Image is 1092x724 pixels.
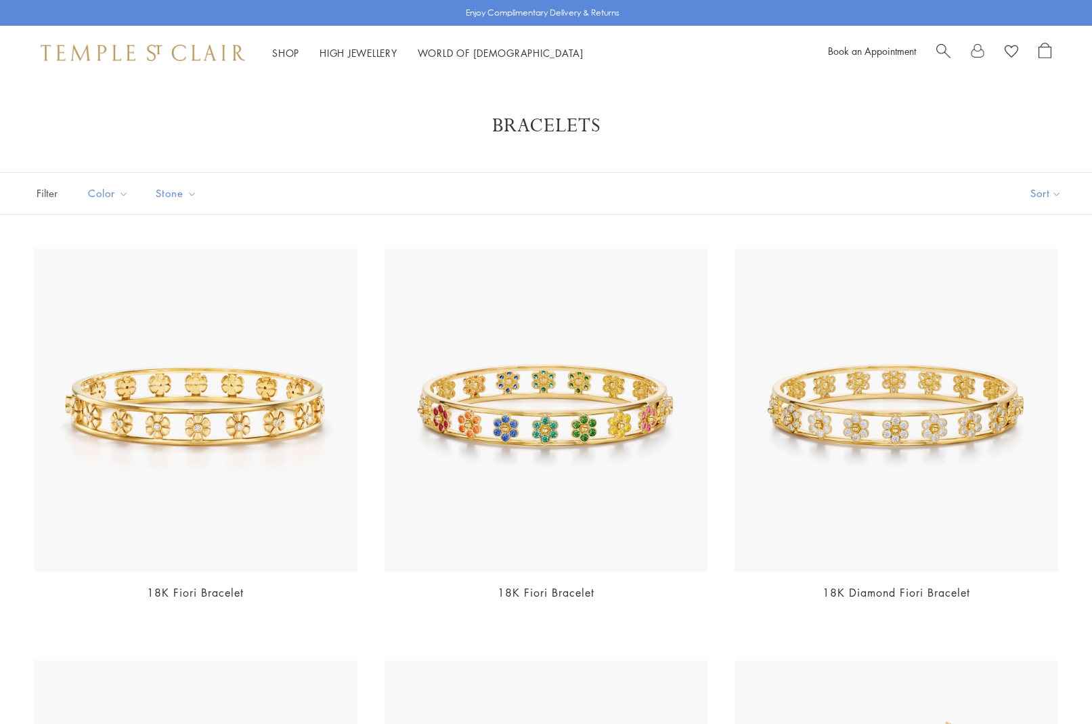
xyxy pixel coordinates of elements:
a: 18K Diamond Fiori Bracelet [823,585,970,600]
span: Color [81,185,139,202]
a: Search [936,43,951,63]
a: ShopShop [272,46,299,60]
button: Show sort by [1000,173,1092,214]
img: B31885-FIORI [735,249,1058,572]
img: B31885-FIORIMX [385,249,708,572]
img: 18K Fiori Bracelet [34,249,357,572]
a: View Wishlist [1005,43,1018,63]
h1: Bracelets [54,114,1038,138]
a: 18K Fiori Bracelet [498,585,594,600]
a: High JewelleryHigh Jewellery [320,46,397,60]
iframe: Gorgias live chat messenger [1024,660,1078,710]
a: Book an Appointment [828,44,916,58]
a: World of [DEMOGRAPHIC_DATA]World of [DEMOGRAPHIC_DATA] [418,46,584,60]
a: 18K Fiori Bracelet [147,585,244,600]
a: Open Shopping Bag [1039,43,1051,63]
button: Color [78,178,139,209]
p: Enjoy Complimentary Delivery & Returns [466,6,619,20]
button: Stone [146,178,207,209]
img: Temple St. Clair [41,45,245,61]
span: Stone [149,185,207,202]
nav: Main navigation [272,45,584,62]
